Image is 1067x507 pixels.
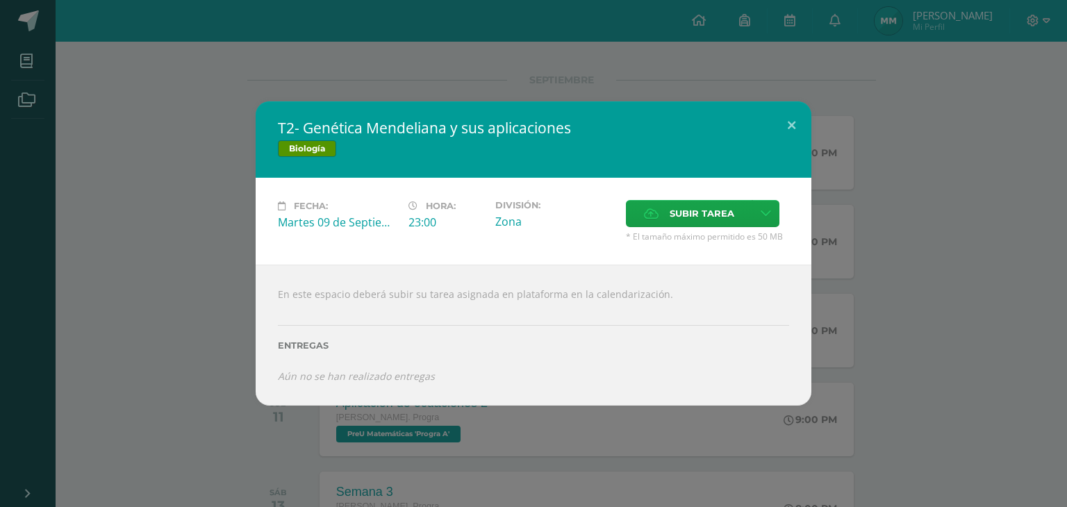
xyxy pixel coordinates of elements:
[495,200,615,210] label: División:
[278,118,789,138] h2: T2- Genética Mendeliana y sus aplicaciones
[256,265,811,405] div: En este espacio deberá subir su tarea asignada en plataforma en la calendarización.
[408,215,484,230] div: 23:00
[626,231,789,242] span: * El tamaño máximo permitido es 50 MB
[278,369,435,383] i: Aún no se han realizado entregas
[278,215,397,230] div: Martes 09 de Septiembre
[670,201,734,226] span: Subir tarea
[495,214,615,229] div: Zona
[278,140,336,157] span: Biología
[294,201,328,211] span: Fecha:
[772,101,811,149] button: Close (Esc)
[278,340,789,351] label: Entregas
[426,201,456,211] span: Hora:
